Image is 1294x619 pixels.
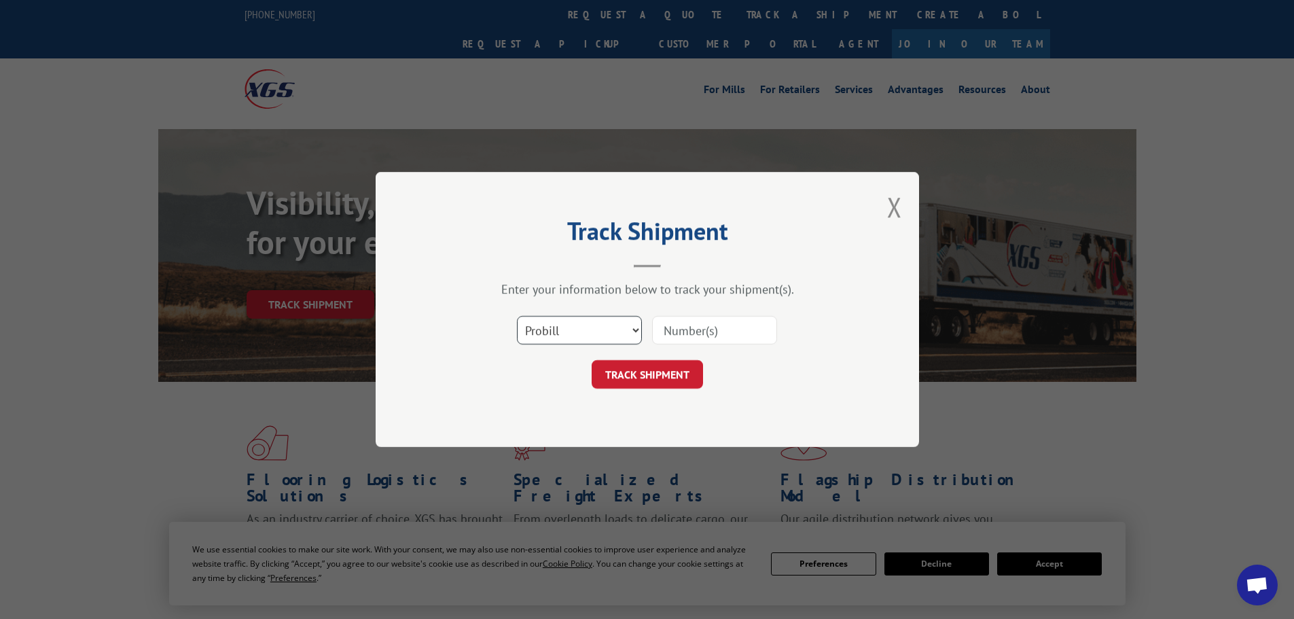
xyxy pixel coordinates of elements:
[592,360,703,389] button: TRACK SHIPMENT
[444,281,851,297] div: Enter your information below to track your shipment(s).
[652,316,777,344] input: Number(s)
[444,222,851,247] h2: Track Shipment
[887,189,902,225] button: Close modal
[1237,565,1278,605] div: Open chat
